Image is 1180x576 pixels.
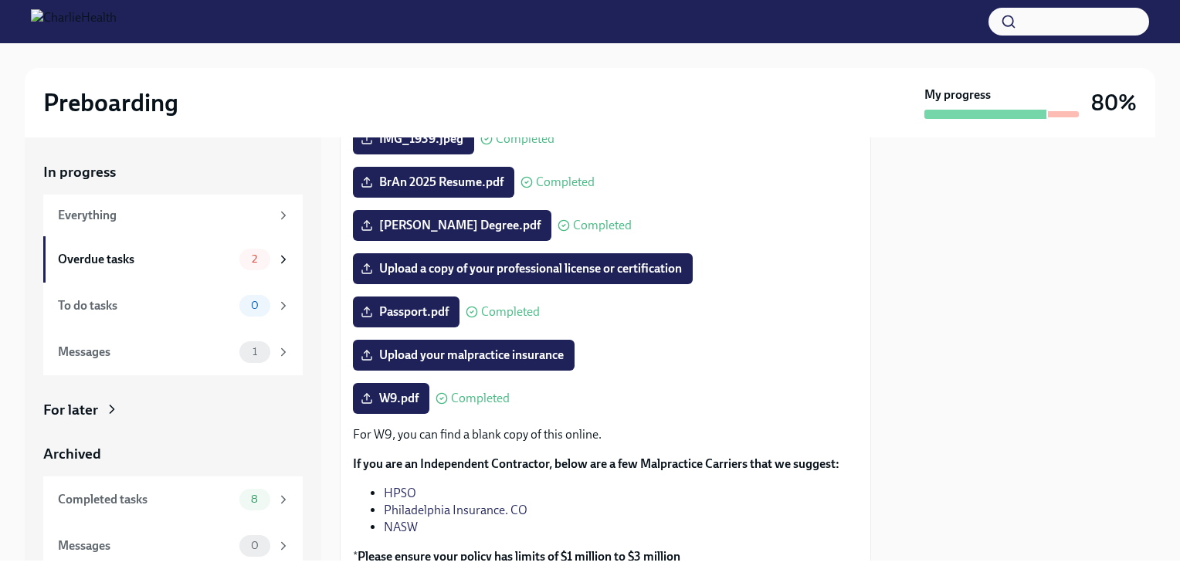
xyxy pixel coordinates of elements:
span: 0 [242,300,268,311]
span: Completed [496,133,554,145]
div: Everything [58,207,270,224]
strong: My progress [924,86,991,103]
label: W9.pdf [353,383,429,414]
p: For W9, you can find a blank copy of this online. [353,426,858,443]
a: In progress [43,162,303,182]
span: IMG_1939.jpeg [364,131,463,147]
a: Overdue tasks2 [43,236,303,283]
span: 1 [243,346,266,357]
label: Upload your malpractice insurance [353,340,575,371]
a: NASW [384,520,418,534]
a: Completed tasks8 [43,476,303,523]
a: For later [43,400,303,420]
strong: Please ensure your policy has limits of $1 million to $3 million [358,549,680,564]
label: BrAn 2025 Resume.pdf [353,167,514,198]
span: 8 [242,493,267,505]
div: To do tasks [58,297,233,314]
span: Upload your malpractice insurance [364,347,564,363]
div: For later [43,400,98,420]
span: Completed [573,219,632,232]
div: Overdue tasks [58,251,233,268]
div: Messages [58,537,233,554]
img: CharlieHealth [31,9,117,34]
h3: 80% [1091,89,1137,117]
label: Passport.pdf [353,296,459,327]
div: Completed tasks [58,491,233,508]
a: Messages0 [43,523,303,569]
h2: Preboarding [43,87,178,118]
label: [PERSON_NAME] Degree.pdf [353,210,551,241]
span: Passport.pdf [364,304,449,320]
span: Completed [481,306,540,318]
span: 0 [242,540,268,551]
span: [PERSON_NAME] Degree.pdf [364,218,541,233]
span: Upload a copy of your professional license or certification [364,261,682,276]
a: Philadelphia Insurance. CO [384,503,527,517]
span: Completed [451,392,510,405]
a: HPSO [384,486,416,500]
label: Upload a copy of your professional license or certification [353,253,693,284]
a: Archived [43,444,303,464]
a: Messages1 [43,329,303,375]
label: IMG_1939.jpeg [353,124,474,154]
span: W9.pdf [364,391,419,406]
a: To do tasks0 [43,283,303,329]
div: Messages [58,344,233,361]
span: 2 [242,253,266,265]
span: Completed [536,176,595,188]
span: BrAn 2025 Resume.pdf [364,174,504,190]
a: Everything [43,195,303,236]
strong: If you are an Independent Contractor, below are a few Malpractice Carriers that we suggest: [353,456,839,471]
